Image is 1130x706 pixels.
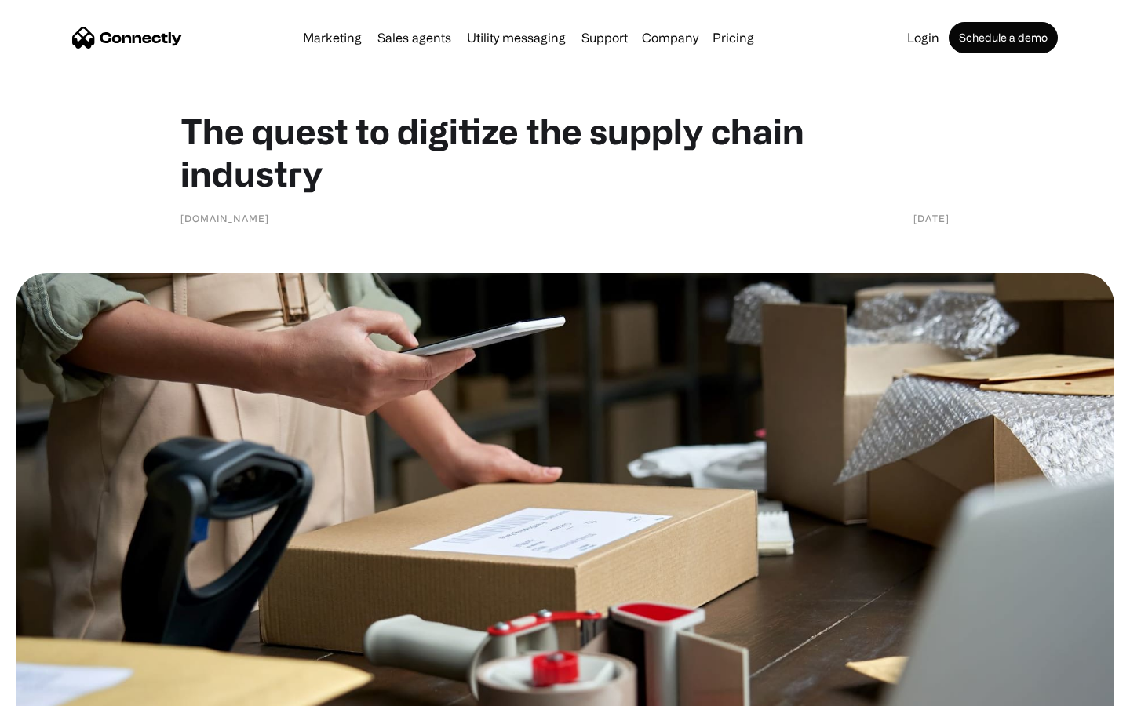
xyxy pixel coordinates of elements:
[180,110,950,195] h1: The quest to digitize the supply chain industry
[180,210,269,226] div: [DOMAIN_NAME]
[913,210,950,226] div: [DATE]
[31,679,94,701] ul: Language list
[637,27,703,49] div: Company
[297,31,368,44] a: Marketing
[642,27,698,49] div: Company
[16,679,94,701] aside: Language selected: English
[706,31,760,44] a: Pricing
[72,26,182,49] a: home
[901,31,946,44] a: Login
[461,31,572,44] a: Utility messaging
[949,22,1058,53] a: Schedule a demo
[575,31,634,44] a: Support
[371,31,457,44] a: Sales agents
